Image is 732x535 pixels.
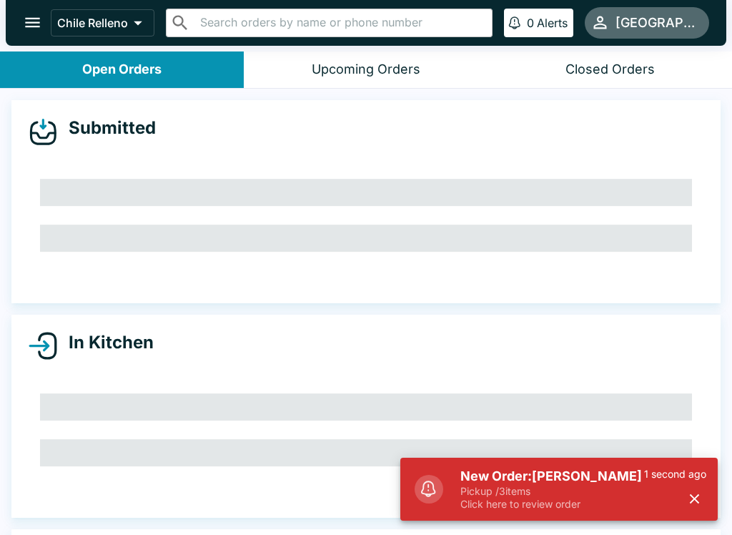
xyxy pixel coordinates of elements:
p: Chile Relleno [57,16,128,30]
h5: New Order: [PERSON_NAME] [460,468,644,485]
div: [GEOGRAPHIC_DATA] [615,14,703,31]
h4: Submitted [57,117,156,139]
p: 0 [527,16,534,30]
input: Search orders by name or phone number [196,13,486,33]
button: open drawer [14,4,51,41]
p: Pickup / 3 items [460,485,644,498]
button: Chile Relleno [51,9,154,36]
p: Alerts [537,16,568,30]
h4: In Kitchen [57,332,154,353]
p: 1 second ago [644,468,706,481]
div: Closed Orders [565,62,655,78]
p: Click here to review order [460,498,644,511]
div: Upcoming Orders [312,62,420,78]
div: Open Orders [82,62,162,78]
button: [GEOGRAPHIC_DATA] [585,7,709,38]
